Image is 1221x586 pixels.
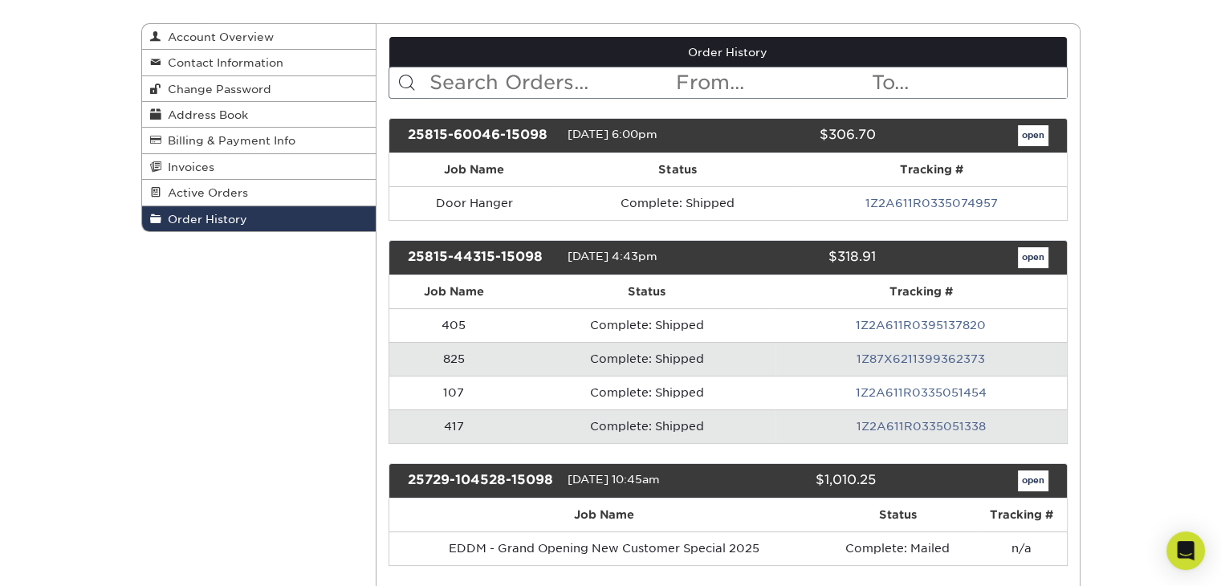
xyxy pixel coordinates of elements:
iframe: Google Customer Reviews [4,537,136,580]
a: Contact Information [142,50,376,75]
a: Billing & Payment Info [142,128,376,153]
input: To... [870,67,1066,98]
th: Job Name [389,275,518,308]
span: Change Password [161,83,271,96]
span: Billing & Payment Info [161,134,295,147]
span: [DATE] 4:43pm [568,250,657,262]
a: 1Z2A611R0335051338 [857,420,986,433]
a: 1Z2A611R0395137820 [856,319,986,332]
th: Tracking # [977,499,1067,531]
a: Active Orders [142,180,376,206]
td: 405 [389,308,518,342]
th: Status [819,499,977,531]
th: Tracking # [796,153,1066,186]
span: Active Orders [161,186,248,199]
span: [DATE] 10:45am [568,473,660,486]
td: Complete: Shipped [518,409,775,443]
a: 1Z2A611R0335074957 [865,197,997,210]
span: Invoices [161,161,214,173]
div: $1,010.25 [716,470,888,491]
span: Order History [161,213,247,226]
td: Complete: Shipped [518,308,775,342]
td: Complete: Shipped [518,342,775,376]
a: open [1018,125,1048,146]
th: Status [559,153,796,186]
a: Invoices [142,154,376,180]
div: $318.91 [716,247,888,268]
td: 825 [389,342,518,376]
a: Address Book [142,102,376,128]
a: Account Overview [142,24,376,50]
input: From... [674,67,870,98]
td: n/a [977,531,1067,565]
th: Tracking # [775,275,1066,308]
td: EDDM - Grand Opening New Customer Special 2025 [389,531,819,565]
div: 25815-60046-15098 [396,125,568,146]
td: Complete: Shipped [559,186,796,220]
td: 417 [389,409,518,443]
td: Complete: Shipped [518,376,775,409]
th: Job Name [389,499,819,531]
input: Search Orders... [428,67,674,98]
td: Door Hanger [389,186,559,220]
span: Address Book [161,108,248,121]
th: Job Name [389,153,559,186]
th: Status [518,275,775,308]
span: Account Overview [161,31,274,43]
div: 25729-104528-15098 [396,470,568,491]
div: 25815-44315-15098 [396,247,568,268]
a: open [1018,247,1048,268]
td: Complete: Mailed [819,531,977,565]
a: Order History [389,37,1067,67]
div: $306.70 [716,125,888,146]
a: 1Z87X6211399362373 [857,352,985,365]
td: 107 [389,376,518,409]
a: Change Password [142,76,376,102]
a: 1Z2A611R0335051454 [856,386,987,399]
div: Open Intercom Messenger [1166,531,1205,570]
a: open [1018,470,1048,491]
a: Order History [142,206,376,231]
span: Contact Information [161,56,283,69]
span: [DATE] 6:00pm [568,128,657,140]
